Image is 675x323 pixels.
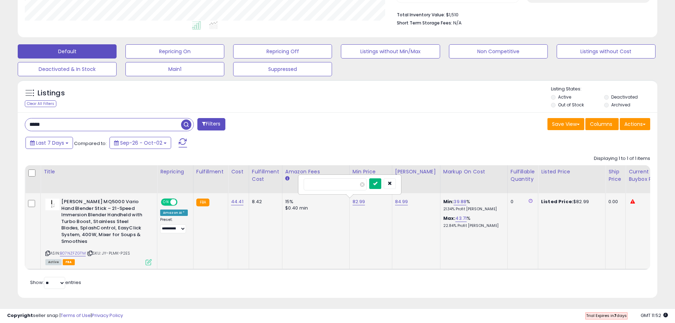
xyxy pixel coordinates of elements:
span: | SKU: JY-PLMK-P2ES [87,250,130,256]
strong: Copyright [7,312,33,319]
a: Privacy Policy [92,312,123,319]
div: $0.40 min [285,205,344,211]
div: Displaying 1 to 1 of 1 items [594,155,650,162]
button: Columns [585,118,619,130]
a: Terms of Use [61,312,91,319]
label: Out of Stock [558,102,584,108]
label: Active [558,94,571,100]
div: Current Buybox Price [629,168,665,183]
b: Max: [443,215,456,222]
button: Non Competitive [449,44,548,59]
p: 22.84% Profit [PERSON_NAME] [443,223,502,228]
div: Amazon AI * [160,210,188,216]
button: Sep-26 - Oct-02 [109,137,171,149]
li: $1,510 [397,10,645,18]
div: % [443,199,502,212]
button: Default [18,44,117,59]
a: 82.99 [353,198,365,205]
button: Listings without Cost [557,44,656,59]
b: 7 [614,313,617,318]
span: Columns [590,121,612,128]
div: seller snap | | [7,312,123,319]
p: 21.34% Profit [PERSON_NAME] [443,207,502,212]
a: 43.71 [455,215,467,222]
span: Last 7 Days [36,139,64,146]
p: Listing States: [551,86,657,93]
div: Preset: [160,217,188,233]
a: 44.41 [231,198,243,205]
b: Listed Price: [541,198,573,205]
a: 84.99 [395,198,408,205]
button: Repricing Off [233,44,332,59]
button: Repricing On [125,44,224,59]
div: Clear All Filters [25,100,56,107]
b: Short Term Storage Fees: [397,20,452,26]
div: 0.00 [608,199,620,205]
div: Cost [231,168,246,176]
button: Suppressed [233,62,332,76]
b: Total Inventory Value: [397,12,445,18]
div: $82.99 [541,199,600,205]
div: Repricing [160,168,190,176]
span: OFF [176,199,188,205]
button: Listings without Min/Max [341,44,440,59]
a: B07NZFZGTM [60,250,86,256]
div: Title [44,168,154,176]
label: Archived [611,102,630,108]
th: The percentage added to the cost of goods (COGS) that forms the calculator for Min & Max prices. [440,165,507,193]
button: Save View [547,118,584,130]
button: Deactivated & In Stock [18,62,117,76]
span: Trial Expires in days [586,313,627,318]
a: 39.88 [454,198,466,205]
div: Amazon Fees [285,168,347,176]
div: 8.42 [252,199,277,205]
button: Last 7 Days [26,137,73,149]
b: [PERSON_NAME] MQ5000 Vario Hand Blender Stick – 21-Speed Immersion Blender Handheld with Turbo Bo... [61,199,147,246]
div: Ship Price [608,168,623,183]
div: [PERSON_NAME] [395,168,437,176]
div: Min Price [353,168,389,176]
small: Amazon Fees. [285,176,289,182]
button: Actions [620,118,650,130]
b: Min: [443,198,454,205]
button: Filters [197,118,225,130]
label: Deactivated [611,94,638,100]
small: FBA [196,199,209,206]
div: ASIN: [45,199,152,264]
span: Sep-26 - Oct-02 [120,139,162,146]
span: ON [162,199,170,205]
div: Fulfillment Cost [252,168,279,183]
div: % [443,215,502,228]
img: 21j-gtSkwUL._SL40_.jpg [45,199,60,210]
div: Listed Price [541,168,602,176]
span: Show: entries [30,279,81,286]
div: Fulfillable Quantity [511,168,535,183]
div: Fulfillment [196,168,225,176]
button: Main1 [125,62,224,76]
h5: Listings [38,88,65,98]
span: FBA [63,259,75,265]
span: Compared to: [74,140,107,147]
div: 15% [285,199,344,205]
span: 2025-10-10 11:52 GMT [641,312,668,319]
div: 0 [511,199,533,205]
div: Markup on Cost [443,168,505,176]
span: All listings currently available for purchase on Amazon [45,259,62,265]
span: N/A [453,20,462,26]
